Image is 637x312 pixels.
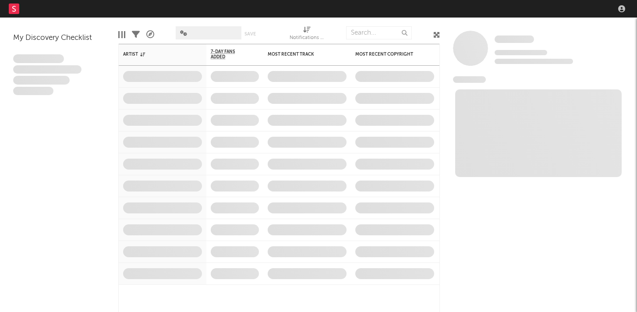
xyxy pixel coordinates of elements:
[268,52,333,57] div: Most Recent Track
[495,50,547,55] span: Tracking Since: [DATE]
[244,32,256,36] button: Save
[346,26,412,39] input: Search...
[13,54,64,63] span: Lorem ipsum dolor
[13,76,70,85] span: Praesent ac interdum
[495,59,573,64] span: 0 fans last week
[495,35,534,44] a: Some Artist
[118,22,125,47] div: Edit Columns
[290,33,325,43] div: Notifications (Artist)
[290,22,325,47] div: Notifications (Artist)
[13,87,53,96] span: Aliquam viverra
[211,49,246,60] span: 7-Day Fans Added
[13,33,105,43] div: My Discovery Checklist
[132,22,140,47] div: Filters
[146,22,154,47] div: A&R Pipeline
[453,76,486,83] span: News Feed
[123,52,189,57] div: Artist
[355,52,421,57] div: Most Recent Copyright
[13,65,81,74] span: Integer aliquet in purus et
[495,35,534,43] span: Some Artist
